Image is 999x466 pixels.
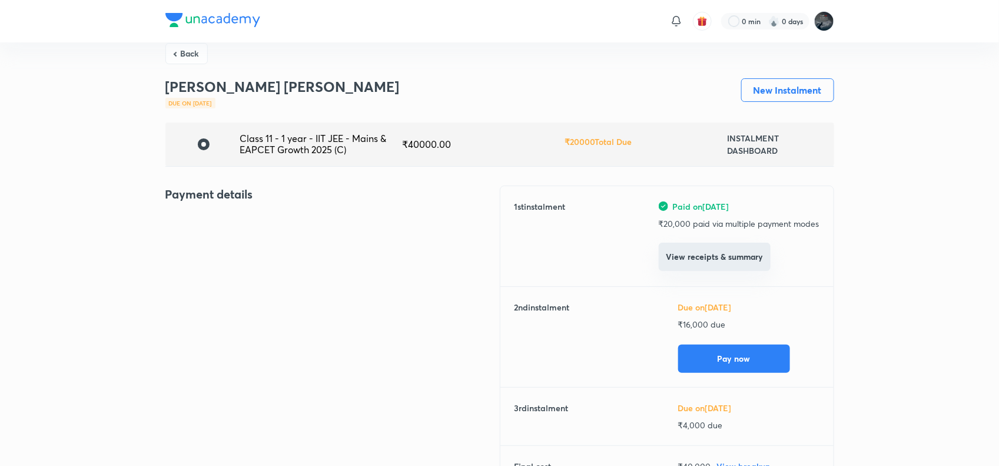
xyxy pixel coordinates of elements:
a: Company Logo [165,13,260,30]
h6: ₹ 20000 Total Due [565,135,632,148]
h6: 1 st instalment [515,200,566,272]
button: Pay now [678,345,790,373]
img: Subrahmanyam Mopidevi [814,11,834,31]
img: Company Logo [165,13,260,27]
h6: 3 rd instalment [515,402,569,431]
div: Class 11 - 1 year - IIT JEE - Mains & EAPCET Growth 2025 (C) [240,133,402,155]
h3: [PERSON_NAME] [PERSON_NAME] [165,78,400,95]
div: ₹ 40000.00 [402,139,565,150]
img: avatar [697,16,708,27]
button: View receipts & summary [659,243,771,271]
img: green-tick [659,201,668,211]
button: New Instalment [741,78,834,102]
p: ₹ 4,000 due [678,419,819,431]
div: Due on [DATE] [165,98,215,108]
h6: 2 nd instalment [515,301,570,373]
img: streak [768,15,780,27]
h6: Due on [DATE] [678,301,819,313]
span: Paid on [DATE] [673,200,729,213]
p: ₹ 20,000 paid via multiple payment modes [659,217,819,230]
h6: Due on [DATE] [678,402,819,414]
button: avatar [693,12,712,31]
h6: INSTALMENT DASHBOARD [727,132,825,157]
h4: Payment details [165,186,500,203]
p: ₹ 16,000 due [678,318,819,331]
button: Back [165,43,208,64]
